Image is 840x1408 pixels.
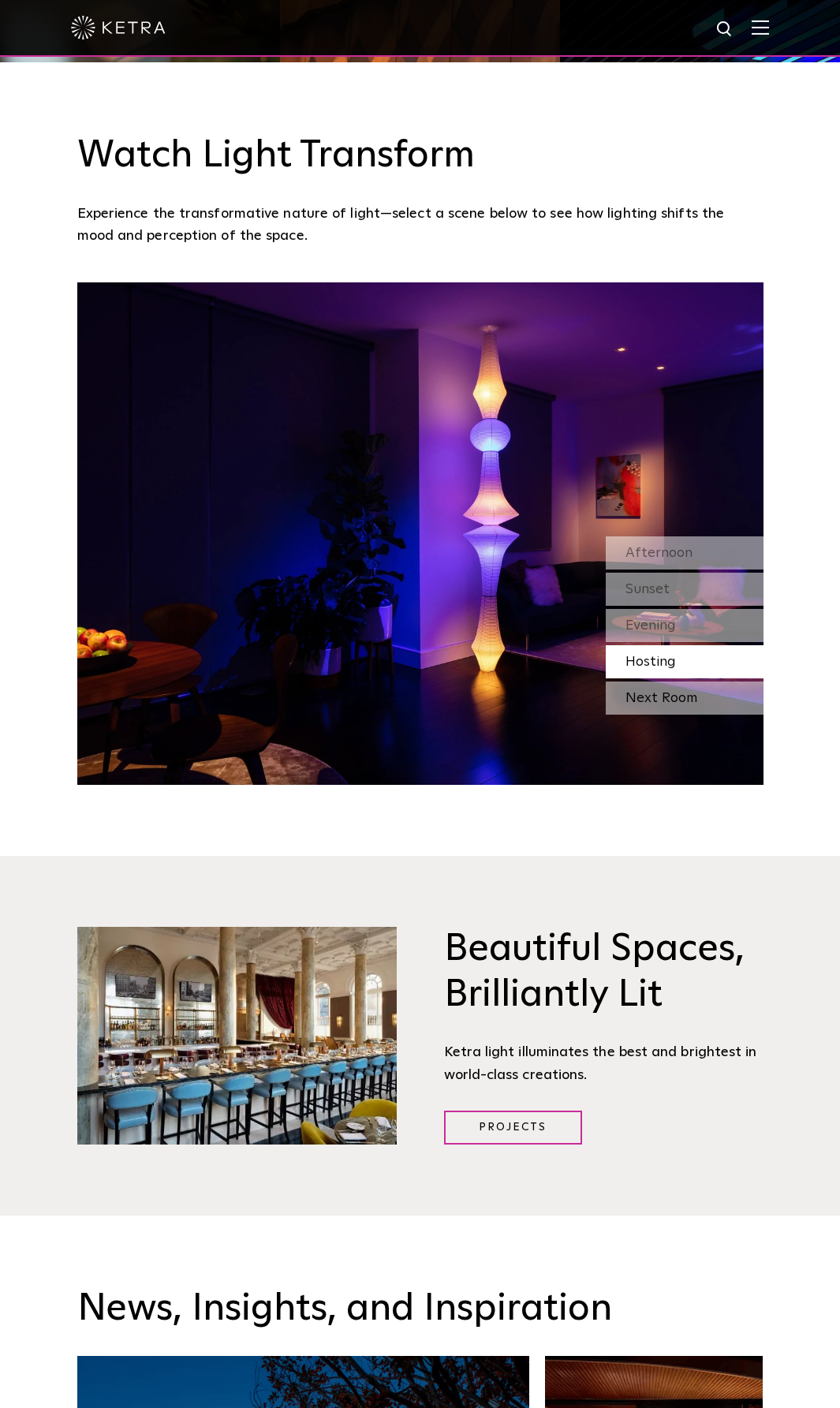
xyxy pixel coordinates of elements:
span: Evening [625,618,676,633]
img: search icon [715,20,735,39]
h3: Beautiful Spaces, Brilliantly Lit [444,927,763,1018]
h3: News, Insights, and Inspiration [77,1287,763,1332]
img: Hamburger%20Nav.svg [752,20,769,35]
a: Projects [444,1111,582,1145]
div: Next Room [606,682,763,715]
span: Hosting [625,655,676,669]
img: SS_HBD_LivingRoom_Desktop_04 [77,282,763,785]
div: Ketra light illuminates the best and brightest in world-class creations. [444,1041,763,1086]
h3: Watch Light Transform [77,133,763,179]
span: Sunset [625,582,670,596]
span: Afternoon [625,546,693,560]
p: Experience the transformative nature of light—select a scene below to see how lighting shifts the... [77,203,763,248]
img: ketra-logo-2019-white [71,16,166,39]
img: Brilliantly Lit@2x [77,927,397,1145]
